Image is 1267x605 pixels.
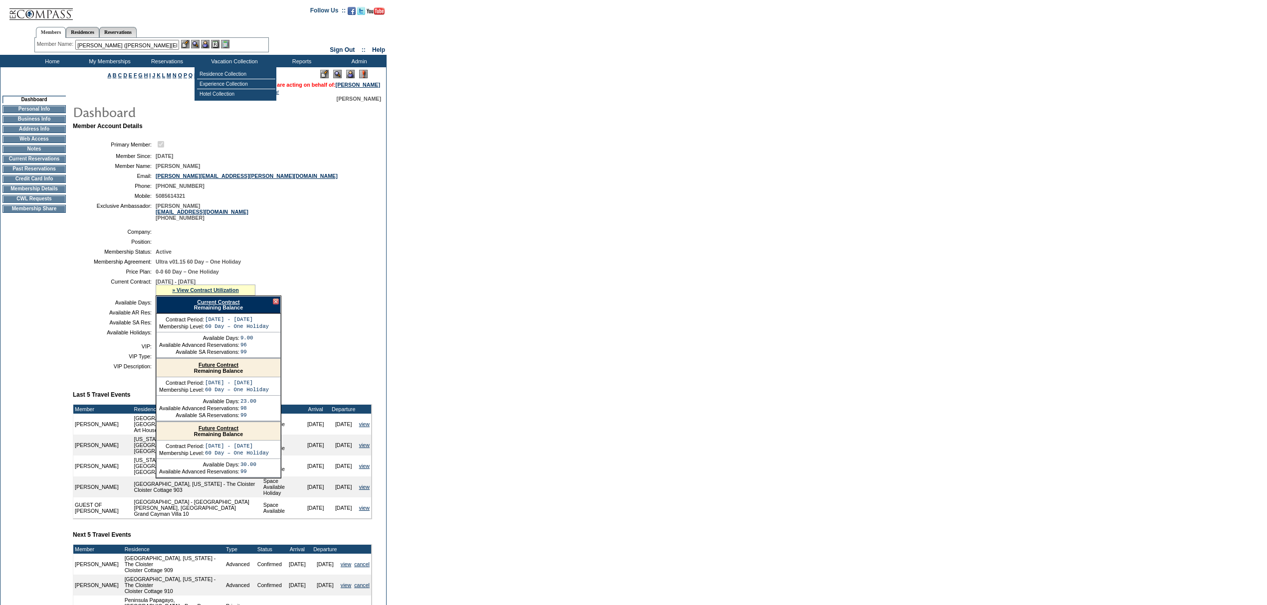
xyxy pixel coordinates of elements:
[262,414,302,435] td: Space Available Holiday
[77,300,152,305] td: Available Days:
[272,55,329,67] td: Reports
[2,175,66,183] td: Credit Card Info
[2,185,66,193] td: Membership Details
[77,203,152,221] td: Exclusive Ambassador:
[330,497,358,518] td: [DATE]
[156,163,200,169] span: [PERSON_NAME]
[357,7,365,15] img: Follow us on Twitter
[240,342,253,348] td: 96
[341,561,351,567] a: view
[330,414,358,435] td: [DATE]
[333,70,342,78] img: View Mode
[66,27,99,37] a: Residences
[199,362,238,368] a: Future Contract
[156,259,241,265] span: Ultra v01.15 60 Day – One Holiday
[132,414,261,435] td: [GEOGRAPHIC_DATA], [US_STATE] - [GEOGRAPHIC_DATA], [US_STATE] Art House
[77,229,152,235] td: Company:
[240,461,256,467] td: 30.00
[330,405,358,414] td: Departure
[123,575,224,596] td: [GEOGRAPHIC_DATA], [US_STATE] - The Cloister Cloister Cottage 910
[320,70,329,78] img: Edit Mode
[77,239,152,245] td: Position:
[224,554,256,575] td: Advanced
[256,575,283,596] td: Confirmed
[159,342,239,348] td: Available Advanced Reservations:
[157,72,161,78] a: K
[159,450,204,456] td: Membership Level:
[302,405,330,414] td: Arrival
[73,414,132,435] td: [PERSON_NAME]
[73,497,132,518] td: GUEST OF [PERSON_NAME]
[2,165,66,173] td: Past Reservations
[367,7,385,15] img: Subscribe to our YouTube Channel
[283,575,311,596] td: [DATE]
[77,249,152,255] td: Membership Status:
[77,140,152,149] td: Primary Member:
[191,40,200,48] img: View
[159,443,204,449] td: Contract Period:
[73,554,120,575] td: [PERSON_NAME]
[172,287,239,293] a: » View Contract Utilization
[22,55,80,67] td: Home
[302,455,330,476] td: [DATE]
[137,55,195,67] td: Reservations
[80,55,137,67] td: My Memberships
[173,72,177,78] a: N
[77,269,152,275] td: Price Plan:
[184,72,187,78] a: P
[348,10,356,16] a: Become our fan on Facebook
[123,72,127,78] a: D
[359,484,370,490] a: view
[77,279,152,296] td: Current Contract:
[73,545,120,554] td: Member
[311,545,339,554] td: Departure
[159,405,239,411] td: Available Advanced Reservations:
[77,309,152,315] td: Available AR Res:
[205,316,269,322] td: [DATE] - [DATE]
[262,455,302,476] td: Space Available
[205,387,269,393] td: 60 Day – One Holiday
[359,442,370,448] a: view
[2,135,66,143] td: Web Access
[224,545,256,554] td: Type
[240,405,256,411] td: 98
[144,72,148,78] a: H
[77,329,152,335] td: Available Holidays:
[156,193,185,199] span: 5085614321
[302,435,330,455] td: [DATE]
[197,299,239,305] a: Current Contract
[330,476,358,497] td: [DATE]
[302,497,330,518] td: [DATE]
[240,468,256,474] td: 99
[372,46,385,53] a: Help
[156,203,248,221] span: [PERSON_NAME] [PHONE_NUMBER]
[302,476,330,497] td: [DATE]
[357,10,365,16] a: Follow us on Twitter
[2,125,66,133] td: Address Info
[302,414,330,435] td: [DATE]
[123,545,224,554] td: Residence
[159,387,204,393] td: Membership Level:
[73,575,120,596] td: [PERSON_NAME]
[336,82,380,88] a: [PERSON_NAME]
[73,405,132,414] td: Member
[262,497,302,518] td: Space Available
[156,249,172,255] span: Active
[132,405,261,414] td: Residence
[311,575,339,596] td: [DATE]
[159,349,239,355] td: Available SA Reservations:
[2,105,66,113] td: Personal Info
[205,450,269,456] td: 60 Day – One Holiday
[132,497,261,518] td: [GEOGRAPHIC_DATA] - [GEOGRAPHIC_DATA][PERSON_NAME], [GEOGRAPHIC_DATA] Grand Cayman Villa 10
[73,435,132,455] td: [PERSON_NAME]
[341,582,351,588] a: view
[330,435,358,455] td: [DATE]
[156,183,205,189] span: [PHONE_NUMBER]
[159,461,239,467] td: Available Days:
[2,145,66,153] td: Notes
[138,72,142,78] a: G
[240,349,253,355] td: 99
[123,554,224,575] td: [GEOGRAPHIC_DATA], [US_STATE] - The Cloister Cloister Cottage 909
[256,545,283,554] td: Status
[77,153,152,159] td: Member Since:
